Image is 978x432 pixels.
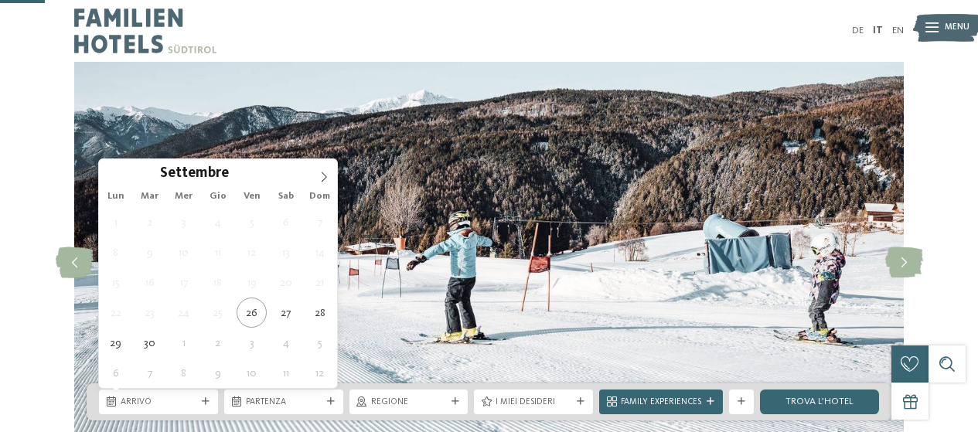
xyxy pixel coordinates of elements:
[135,328,165,358] span: Settembre 30, 2025
[203,298,233,328] span: Settembre 25, 2025
[760,389,879,414] a: trova l’hotel
[169,267,199,298] span: Settembre 17, 2025
[203,237,233,267] span: Settembre 11, 2025
[237,207,267,237] span: Settembre 5, 2025
[271,267,301,298] span: Settembre 20, 2025
[873,26,883,36] a: IT
[203,328,233,358] span: Ottobre 2, 2025
[237,267,267,298] span: Settembre 19, 2025
[99,192,133,202] span: Lun
[101,267,131,298] span: Settembre 15, 2025
[945,22,969,34] span: Menu
[135,207,165,237] span: Settembre 2, 2025
[169,358,199,388] span: Ottobre 8, 2025
[203,267,233,298] span: Settembre 18, 2025
[133,192,167,202] span: Mar
[101,328,131,358] span: Settembre 29, 2025
[135,267,165,298] span: Settembre 16, 2025
[303,192,337,202] span: Dom
[135,298,165,328] span: Settembre 23, 2025
[371,396,447,409] span: Regione
[101,358,131,388] span: Ottobre 6, 2025
[271,237,301,267] span: Settembre 13, 2025
[271,298,301,328] span: Settembre 27, 2025
[271,328,301,358] span: Ottobre 4, 2025
[271,207,301,237] span: Settembre 6, 2025
[237,237,267,267] span: Settembre 12, 2025
[169,298,199,328] span: Settembre 24, 2025
[237,298,267,328] span: Settembre 26, 2025
[305,237,335,267] span: Settembre 14, 2025
[169,207,199,237] span: Settembre 3, 2025
[160,167,229,182] span: Settembre
[169,328,199,358] span: Ottobre 1, 2025
[203,358,233,388] span: Ottobre 9, 2025
[201,192,235,202] span: Gio
[621,396,701,409] span: Family Experiences
[135,237,165,267] span: Settembre 9, 2025
[269,192,303,202] span: Sab
[121,396,196,409] span: Arrivo
[229,165,280,181] input: Year
[305,358,335,388] span: Ottobre 12, 2025
[235,192,269,202] span: Ven
[852,26,864,36] a: DE
[101,207,131,237] span: Settembre 1, 2025
[305,298,335,328] span: Settembre 28, 2025
[101,237,131,267] span: Settembre 8, 2025
[246,396,322,409] span: Partenza
[305,328,335,358] span: Ottobre 5, 2025
[203,207,233,237] span: Settembre 4, 2025
[169,237,199,267] span: Settembre 10, 2025
[271,358,301,388] span: Ottobre 11, 2025
[305,207,335,237] span: Settembre 7, 2025
[135,358,165,388] span: Ottobre 7, 2025
[496,396,571,409] span: I miei desideri
[101,298,131,328] span: Settembre 22, 2025
[305,267,335,298] span: Settembre 21, 2025
[167,192,201,202] span: Mer
[892,26,904,36] a: EN
[237,328,267,358] span: Ottobre 3, 2025
[237,358,267,388] span: Ottobre 10, 2025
